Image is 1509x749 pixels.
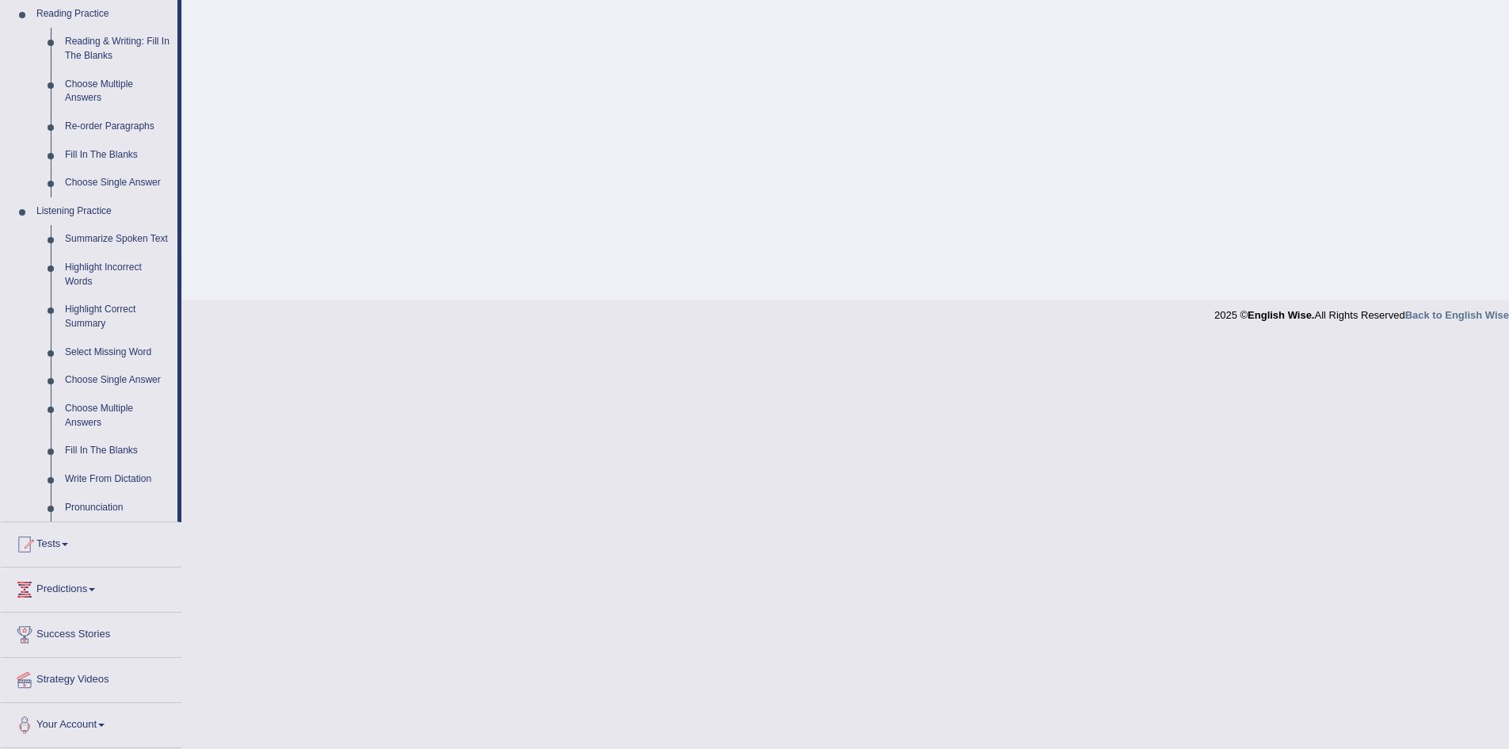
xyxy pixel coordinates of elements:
a: Listening Practice [29,197,177,226]
a: Fill In The Blanks [58,437,177,465]
a: Select Missing Word [58,338,177,367]
a: Strategy Videos [1,658,181,697]
a: Highlight Incorrect Words [58,254,177,296]
a: Tests [1,522,181,562]
a: Highlight Correct Summary [58,296,177,338]
a: Your Account [1,703,181,743]
a: Fill In The Blanks [58,141,177,170]
a: Choose Single Answer [58,169,177,197]
a: Choose Single Answer [58,366,177,395]
a: Choose Multiple Answers [58,71,177,113]
a: Pronunciation [58,494,177,522]
a: Write From Dictation [58,465,177,494]
a: Re-order Paragraphs [58,113,177,141]
a: Back to English Wise [1405,309,1509,321]
a: Summarize Spoken Text [58,225,177,254]
div: 2025 © All Rights Reserved [1214,300,1509,323]
a: Reading & Writing: Fill In The Blanks [58,28,177,70]
a: Predictions [1,567,181,607]
a: Choose Multiple Answers [58,395,177,437]
strong: English Wise. [1248,309,1314,321]
a: Success Stories [1,613,181,652]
